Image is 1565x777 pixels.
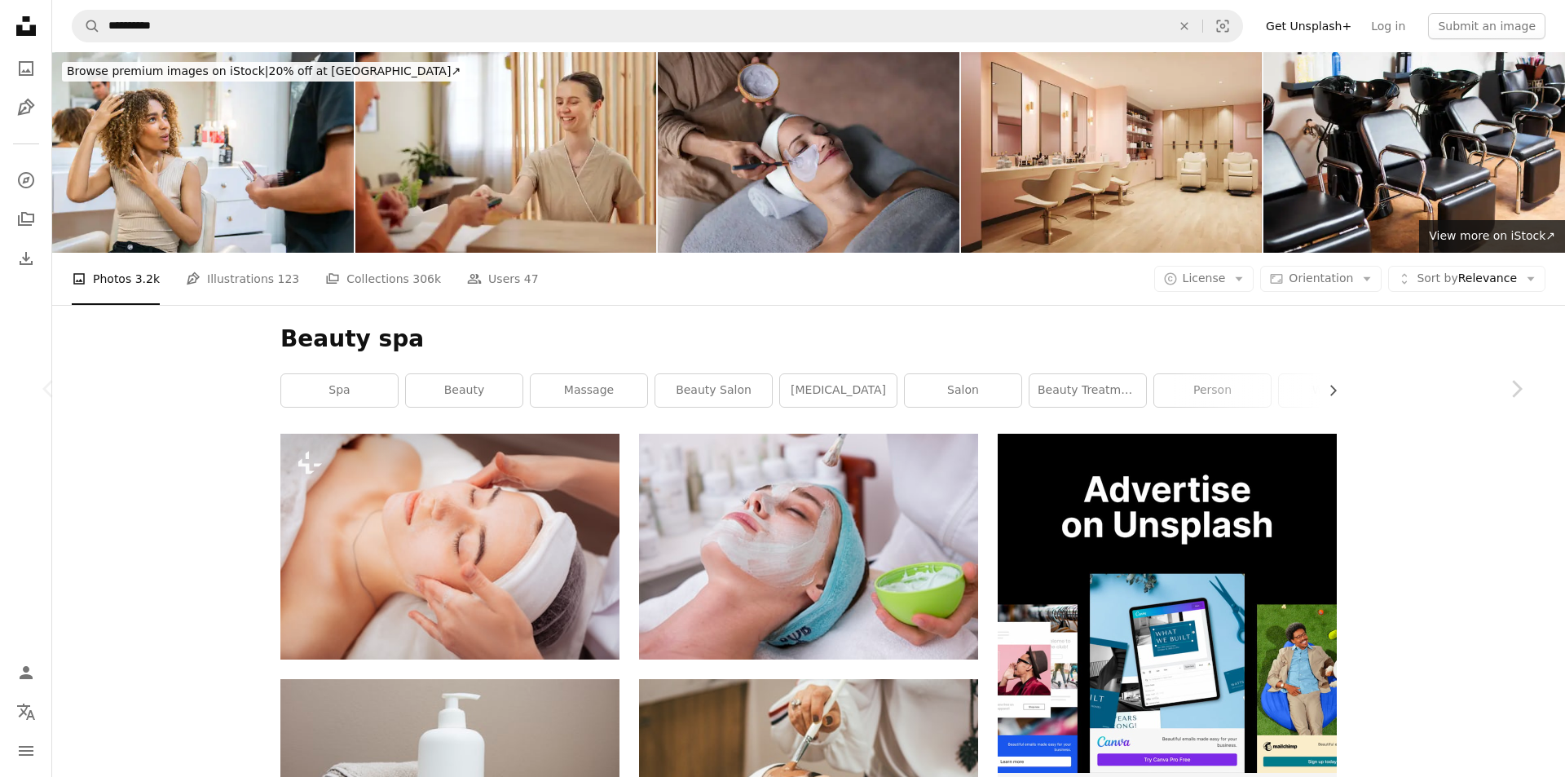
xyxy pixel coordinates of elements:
[1318,374,1337,407] button: scroll list to the right
[1417,272,1457,285] span: Sort by
[658,52,959,253] img: Beautiful Woman Enjoying Receiving a Facial Treatment at the Spa
[1183,272,1226,285] span: License
[52,52,354,253] img: Woman with curly hair telling her hairstylist how to cut her hair
[355,52,657,253] img: Spa, woman and customer at reception for payment with smile, online banking and luxury service at...
[639,434,978,660] img: woman lying on blue towel with white cream on face
[1279,374,1395,407] a: wellness
[72,10,1243,42] form: Find visuals sitewide
[467,253,539,305] a: Users 47
[52,52,475,91] a: Browse premium images on iStock|20% off at [GEOGRAPHIC_DATA]↗
[10,242,42,275] a: Download History
[1361,13,1415,39] a: Log in
[524,270,539,288] span: 47
[67,64,268,77] span: Browse premium images on iStock |
[10,52,42,85] a: Photos
[281,374,398,407] a: spa
[186,253,299,305] a: Illustrations 123
[1029,374,1146,407] a: beauty treatment
[905,374,1021,407] a: salon
[1203,11,1242,42] button: Visual search
[1154,374,1271,407] a: person
[73,11,100,42] button: Search Unsplash
[1417,271,1517,287] span: Relevance
[325,253,441,305] a: Collections 306k
[278,270,300,288] span: 123
[1419,220,1565,253] a: View more on iStock↗
[655,374,772,407] a: beauty salon
[62,62,465,82] div: 20% off at [GEOGRAPHIC_DATA] ↗
[1429,229,1555,242] span: View more on iStock ↗
[280,434,619,660] img: Absolute calmness. Top view of a nice relaxed woman lying on the medical bed while having her eye...
[412,270,441,288] span: 306k
[1256,13,1361,39] a: Get Unsplash+
[1260,266,1382,292] button: Orientation
[406,374,522,407] a: beauty
[961,52,1263,253] img: Modern Beauty Salon
[1289,272,1353,285] span: Orientation
[280,539,619,554] a: Absolute calmness. Top view of a nice relaxed woman lying on the medical bed while having her eye...
[280,324,1337,354] h1: Beauty spa
[10,91,42,124] a: Illustrations
[10,164,42,196] a: Explore
[1154,266,1254,292] button: License
[998,434,1337,773] img: file-1635990755334-4bfd90f37242image
[10,735,42,767] button: Menu
[1263,52,1565,253] img: Chairs By Sink Bowl At Hair Salon
[531,374,647,407] a: massage
[1388,266,1545,292] button: Sort byRelevance
[780,374,897,407] a: [MEDICAL_DATA]
[10,203,42,236] a: Collections
[10,695,42,728] button: Language
[1428,13,1545,39] button: Submit an image
[639,539,978,554] a: woman lying on blue towel with white cream on face
[1467,311,1565,467] a: Next
[10,656,42,689] a: Log in / Sign up
[1166,11,1202,42] button: Clear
